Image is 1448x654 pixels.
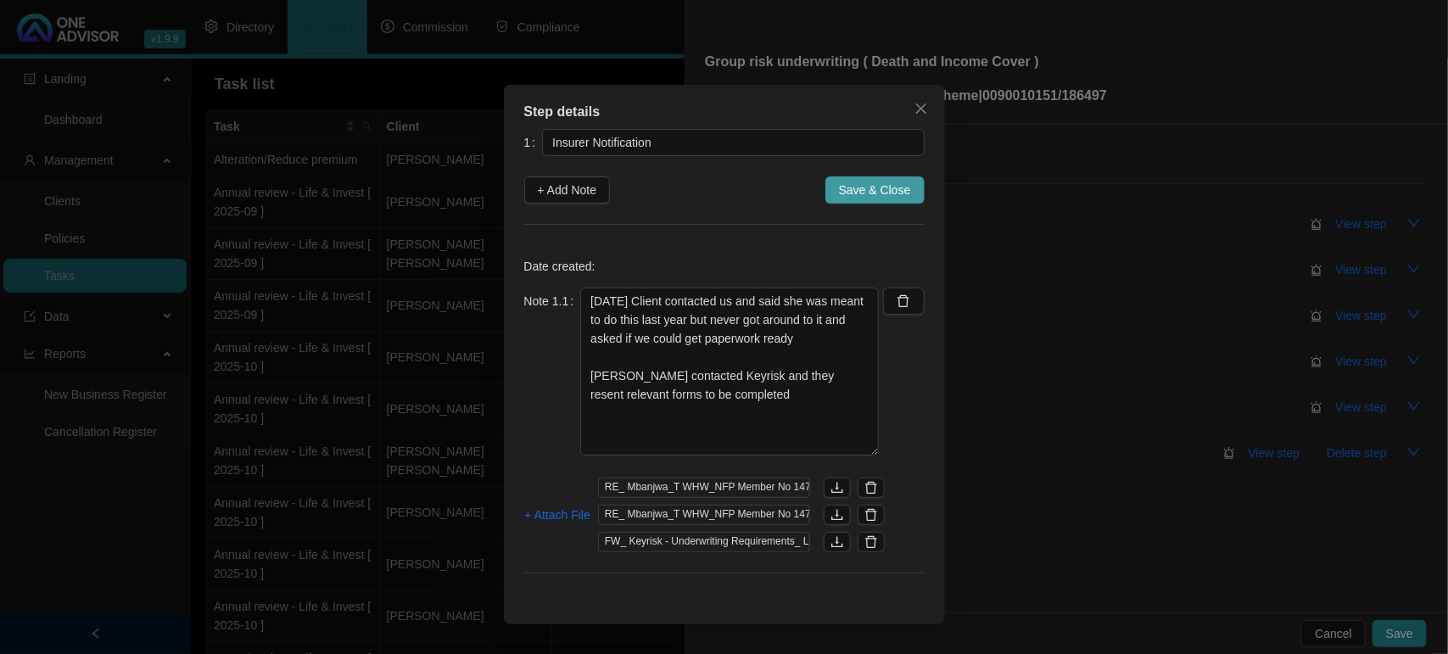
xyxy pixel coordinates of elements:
[914,102,928,115] span: close
[825,176,925,204] button: Save & Close
[830,535,844,549] span: download
[524,501,591,528] button: + Attach File
[830,508,844,522] span: download
[908,95,935,122] button: Close
[839,181,911,199] span: Save & Close
[538,181,597,199] span: + Add Note
[525,506,590,524] span: + Attach File
[524,257,925,276] p: Date created:
[524,129,543,156] label: 1
[864,508,878,522] span: delete
[598,505,810,525] span: RE_ Mbanjwa_T WHW_NFP Member No 147463_ Keyrisk - Underwriting Requirements .msg
[524,102,925,122] div: Step details
[524,176,611,204] button: + Add Note
[864,535,878,549] span: delete
[524,288,581,315] label: Note 1.1
[830,481,844,495] span: download
[864,481,878,495] span: delete
[897,294,910,308] span: delete
[598,478,810,498] span: RE_ Mbanjwa_T WHW_NFP Member No 147463_ Keyrisk - Underwriting Requirements .msg
[580,288,879,456] textarea: [DATE] Client contacted us and said she was meant to do this last year but never got around to it...
[598,532,810,552] span: FW_ Keyrisk - Underwriting Requirements_ L Schaerer - World Hardwood (PTY) Ltd - Approved.msg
